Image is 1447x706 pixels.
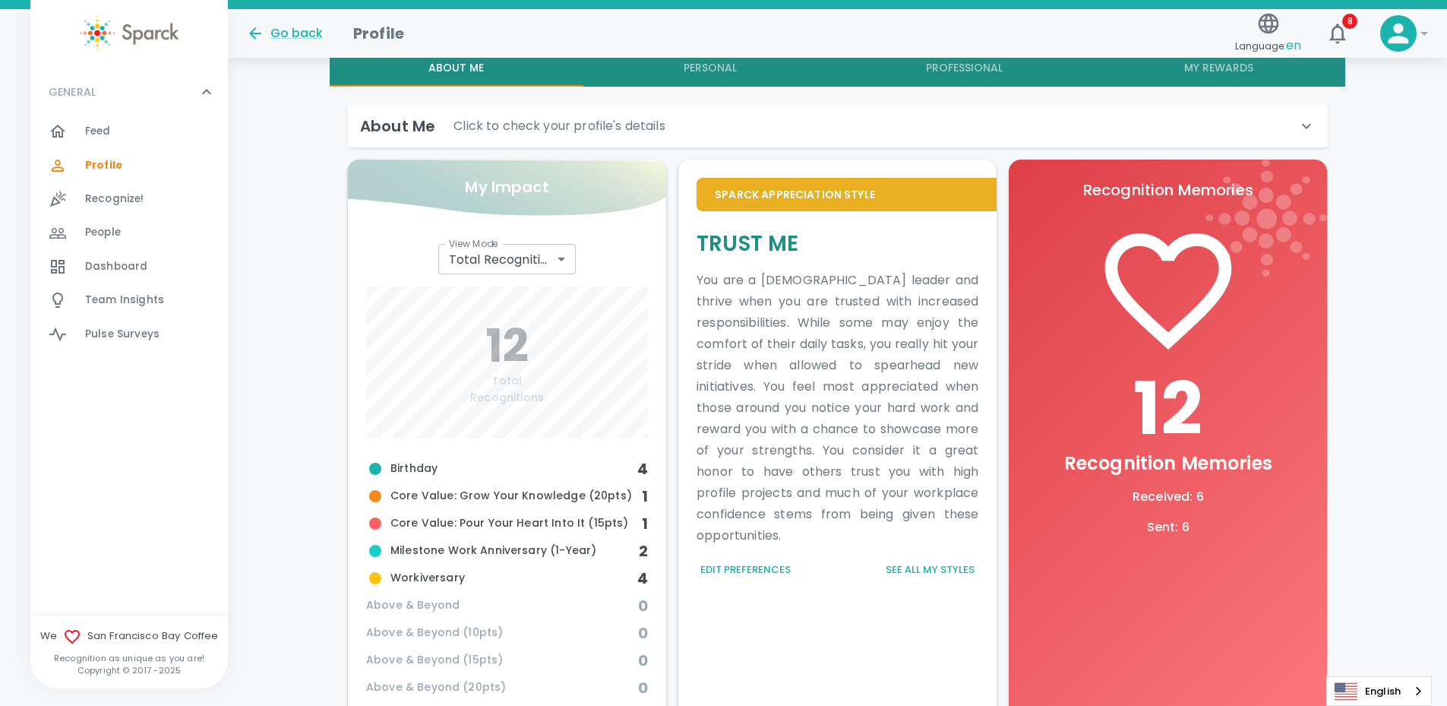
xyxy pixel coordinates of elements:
a: Dashboard [30,250,228,283]
span: Birthday [366,460,637,478]
span: 8 [1342,14,1357,29]
p: My Impact [465,175,548,199]
span: Above & Beyond (20pts) [366,679,638,696]
span: Profile [85,158,122,173]
span: Core Value: Grow Your Knowledge (20pts) [366,487,642,505]
a: Pulse Surveys [30,318,228,351]
p: Sparck Appreciation Style [715,187,978,202]
p: Recognition Memories [1027,178,1309,202]
span: We San Francisco Bay Coffee [30,628,228,646]
a: Sparck logo [30,15,228,51]
img: Sparck logo [80,15,179,51]
a: Feed [30,115,228,148]
span: Above & Beyond (10pts) [366,625,638,641]
img: logo [1205,160,1327,277]
span: Pulse Surveys [85,327,160,342]
p: Copyright © 2017 - 2025 [30,664,228,676]
p: Sent : 6 [1027,518,1309,537]
h6: 0 [638,621,648,645]
h6: 4 [637,457,648,481]
h1: Profile [353,21,404,46]
span: People [85,225,121,240]
a: People [30,216,228,249]
span: Feed [85,124,111,139]
h5: Trust Me [697,230,978,258]
p: Recognition as unique as you are! [30,652,228,664]
h6: 0 [638,676,648,700]
button: 8 [1319,15,1356,52]
div: Total Recognitions [438,244,577,274]
h6: 0 [638,594,648,618]
h6: 1 [642,484,648,508]
p: You are a [DEMOGRAPHIC_DATA] leader and thrive when you are trusted with increased responsibiliti... [697,270,978,546]
span: Recognition Memories [1064,451,1272,476]
span: Milestone Work Anniversary (1-Year) [366,542,639,560]
h6: About Me [360,114,435,138]
button: Go back [246,24,323,43]
div: About MeClick to check your profile's details [348,105,1328,147]
h6: 0 [638,648,648,673]
p: Received : 6 [1027,488,1309,506]
span: Language: [1235,36,1301,56]
button: Language:en [1229,7,1307,61]
span: en [1286,36,1301,54]
aside: Language selected: English [1326,676,1432,706]
h6: 2 [639,539,648,563]
h6: 1 [642,511,648,536]
span: Dashboard [85,259,147,274]
a: Team Insights [30,283,228,317]
p: GENERAL [49,84,96,100]
button: My Rewards [1092,50,1345,87]
span: Above & Beyond [366,597,638,614]
button: Professional [838,50,1092,87]
button: Personal [583,50,837,87]
a: Profile [30,149,228,182]
div: GENERAL [30,115,228,357]
h1: 12 [1027,366,1309,451]
span: Core Value: Pour Your Heart Into It (15pts) [366,514,642,533]
span: Recognize! [85,192,144,207]
a: Recognize! [30,182,228,216]
button: See all my styles [882,559,978,582]
a: English [1327,677,1431,705]
div: full width tabs [330,50,1346,87]
button: About Me [330,50,583,87]
span: Workiversary [366,569,637,587]
button: Edit Preferences [697,559,795,582]
div: Language [1326,676,1432,706]
h6: 4 [637,566,648,590]
span: Team Insights [85,293,164,308]
div: GENERAL [30,69,228,115]
label: View Mode [449,237,498,250]
span: Above & Beyond (15pts) [366,652,638,669]
p: Click to check your profile's details [453,117,665,135]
